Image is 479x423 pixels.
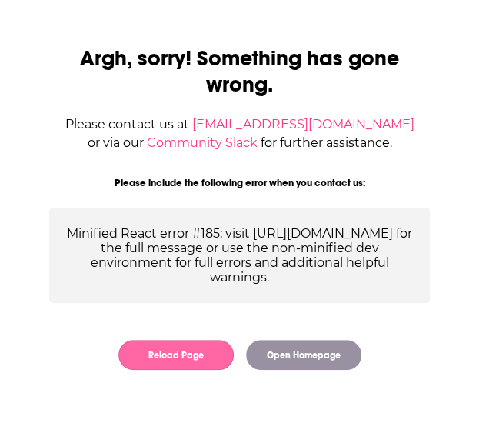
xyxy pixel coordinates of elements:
button: Open Homepage [246,340,361,370]
h2: Argh, sorry! Something has gone wrong. [49,45,430,98]
div: Minified React error #185; visit [URL][DOMAIN_NAME] for the full message or use the non-minified ... [49,208,430,303]
div: Please include the following error when you contact us: [49,177,430,189]
a: [EMAIL_ADDRESS][DOMAIN_NAME] [192,117,414,132]
div: Please contact us at or via our for further assistance. [49,115,430,152]
a: Community Slack [147,135,258,150]
button: Reload Page [118,340,234,370]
